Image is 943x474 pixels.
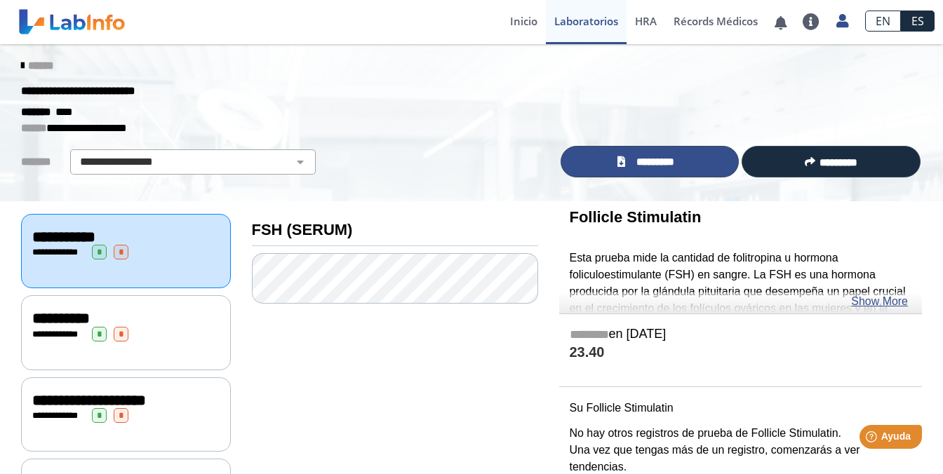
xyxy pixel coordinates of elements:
b: FSH (SERUM) [252,221,353,238]
a: ES [901,11,935,32]
span: HRA [635,14,657,28]
a: EN [865,11,901,32]
b: Follicle Stimulatin [570,208,702,226]
h4: 23.40 [570,344,912,362]
a: Show More [851,293,908,310]
p: Esta prueba mide la cantidad de folitropina u hormona foliculoestimulante (FSH) en sangre. La FSH... [570,250,912,334]
h5: en [DATE] [570,327,912,343]
p: Su Follicle Stimulatin [570,400,912,417]
iframe: Help widget launcher [818,419,928,459]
